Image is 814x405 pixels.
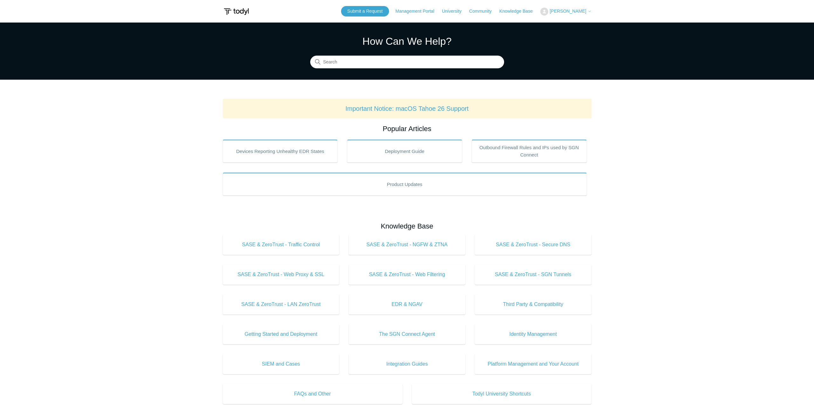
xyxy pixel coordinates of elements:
[232,301,330,308] span: SASE & ZeroTrust - LAN ZeroTrust
[442,8,468,15] a: University
[475,294,592,315] a: Third Party & Compatibility
[223,173,587,196] a: Product Updates
[232,330,330,338] span: Getting Started and Deployment
[223,6,250,17] img: Todyl Support Center Help Center home page
[475,324,592,344] a: Identity Management
[358,271,456,278] span: SASE & ZeroTrust - Web Filtering
[484,241,582,249] span: SASE & ZeroTrust - Secure DNS
[232,360,330,368] span: SIEM and Cases
[484,360,582,368] span: Platform Management and Your Account
[499,8,539,15] a: Knowledge Base
[484,301,582,308] span: Third Party & Compatibility
[310,34,504,49] h1: How Can We Help?
[475,235,592,255] a: SASE & ZeroTrust - Secure DNS
[358,360,456,368] span: Integration Guides
[349,235,465,255] a: SASE & ZeroTrust - NGFW & ZTNA
[223,324,339,344] a: Getting Started and Deployment
[349,354,465,374] a: Integration Guides
[232,271,330,278] span: SASE & ZeroTrust - Web Proxy & SSL
[469,8,498,15] a: Community
[232,390,393,398] span: FAQs and Other
[475,264,592,285] a: SASE & ZeroTrust - SGN Tunnels
[223,294,339,315] a: SASE & ZeroTrust - LAN ZeroTrust
[223,264,339,285] a: SASE & ZeroTrust - Web Proxy & SSL
[223,354,339,374] a: SIEM and Cases
[358,241,456,249] span: SASE & ZeroTrust - NGFW & ZTNA
[484,330,582,338] span: Identity Management
[223,123,592,134] h2: Popular Articles
[550,9,586,14] span: [PERSON_NAME]
[540,8,591,16] button: [PERSON_NAME]
[421,390,582,398] span: Todyl University Shortcuts
[484,271,582,278] span: SASE & ZeroTrust - SGN Tunnels
[345,105,469,112] a: Important Notice: macOS Tahoe 26 Support
[223,221,592,231] h2: Knowledge Base
[347,140,462,163] a: Deployment Guide
[223,384,402,404] a: FAQs and Other
[232,241,330,249] span: SASE & ZeroTrust - Traffic Control
[358,330,456,338] span: The SGN Connect Agent
[223,235,339,255] a: SASE & ZeroTrust - Traffic Control
[395,8,441,15] a: Management Portal
[412,384,592,404] a: Todyl University Shortcuts
[472,140,587,163] a: Outbound Firewall Rules and IPs used by SGN Connect
[349,264,465,285] a: SASE & ZeroTrust - Web Filtering
[310,56,504,69] input: Search
[475,354,592,374] a: Platform Management and Your Account
[223,140,338,163] a: Devices Reporting Unhealthy EDR States
[358,301,456,308] span: EDR & NGAV
[341,6,389,17] a: Submit a Request
[349,294,465,315] a: EDR & NGAV
[349,324,465,344] a: The SGN Connect Agent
